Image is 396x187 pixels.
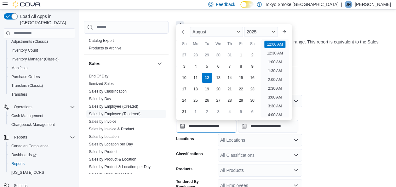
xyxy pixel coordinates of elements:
span: Reports [11,133,75,141]
label: Locations [176,136,194,141]
div: Mo [191,39,201,49]
div: day-20 [213,84,223,94]
a: Transfers (Classic) [9,82,45,89]
div: day-6 [247,107,257,117]
div: day-3 [213,107,223,117]
a: Purchase Orders [9,73,43,81]
span: Operations [14,105,32,110]
a: Cash Management [9,112,46,120]
div: Th [225,39,235,49]
span: Sales by Location [89,134,119,139]
a: Catalog Export [89,38,114,43]
img: Cova [13,1,41,8]
button: Reports [6,159,77,168]
div: day-5 [236,107,246,117]
button: Canadian Compliance [6,142,77,150]
a: Dashboards [6,150,77,159]
span: Canadian Compliance [11,144,49,149]
div: day-22 [236,84,246,94]
div: day-7 [225,61,235,71]
span: Inventory Manager (Classic) [11,57,59,62]
button: Next month [279,27,289,37]
span: Transfers [9,91,75,98]
span: Purchase Orders [9,73,75,81]
span: Sales by Location per Day [89,142,133,147]
a: Inventory Manager (Classic) [9,55,61,63]
button: Operations [1,103,77,111]
input: Press the down key to open a popover containing a calendar. [238,120,298,133]
div: day-25 [191,95,201,105]
div: day-9 [247,61,257,71]
a: Transfers [9,91,30,98]
li: 1:00 AM [265,58,284,66]
div: day-5 [202,61,212,71]
div: day-28 [225,95,235,105]
div: Jesse Neira [345,1,352,8]
div: day-3 [179,61,189,71]
div: Su [179,39,189,49]
button: Open list of options [293,138,298,143]
span: Transfers (Classic) [9,82,75,89]
div: day-31 [225,50,235,60]
div: Button. Open the month selector. August is currently selected. [190,27,243,37]
div: day-10 [179,73,189,83]
div: day-12 [202,73,212,83]
a: Sales by Day [89,97,111,101]
a: Sales by Product per Day [89,172,132,177]
li: 1:30 AM [265,67,284,75]
div: Products [84,37,169,54]
span: Sales by Invoice & Product [89,127,134,132]
div: Tu [202,39,212,49]
button: Open list of options [293,168,298,173]
button: Purchase Orders [6,72,77,81]
a: Itemized Sales [89,82,114,86]
div: day-29 [236,95,246,105]
span: Dashboards [9,151,75,159]
p: [PERSON_NAME] [355,1,391,8]
ul: Time [261,39,289,117]
a: Sales by Classification [89,89,127,93]
div: day-18 [191,84,201,94]
li: 12:00 AM [264,41,285,48]
span: Cash Management [9,112,75,120]
a: [US_STATE] CCRS [9,169,47,176]
span: Reports [11,161,25,166]
div: day-23 [247,84,257,94]
span: Chargeback Management [11,122,55,127]
span: Load All Apps in [GEOGRAPHIC_DATA] [18,13,75,26]
span: Washington CCRS [9,169,75,176]
div: day-1 [191,107,201,117]
span: Inventory Manager (Classic) [9,55,75,63]
span: Dashboards [11,152,37,157]
a: Dashboards [9,151,39,159]
input: Press the down key to enter a popover containing a calendar. Press the escape key to close the po... [176,120,237,133]
a: Canadian Compliance [9,142,51,150]
div: day-24 [179,95,189,105]
span: Inventory Count [11,48,38,53]
button: Adjustments (Classic) [6,37,77,46]
div: day-21 [225,84,235,94]
label: Products [176,167,192,172]
button: Inventory Count [6,46,77,55]
li: 4:00 AM [265,111,284,119]
span: Inventory Count [9,47,75,54]
span: August [192,29,206,34]
div: We [213,39,223,49]
div: day-4 [191,61,201,71]
a: End Of Day [89,74,108,78]
span: Products to Archive [89,46,121,51]
button: Previous Month [179,27,189,37]
div: Sales [84,72,169,181]
div: day-11 [191,73,201,83]
span: Sales by Day [89,96,111,101]
span: Transfers [11,92,27,97]
div: day-30 [213,50,223,60]
button: Transfers [6,90,77,99]
p: Tokyo Smoke [GEOGRAPHIC_DATA] [265,1,339,8]
li: 2:30 AM [265,85,284,92]
li: 2:00 AM [265,76,284,83]
div: Button. Open the year selector. 2025 is currently selected. [244,27,278,37]
span: Operations [11,103,75,111]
